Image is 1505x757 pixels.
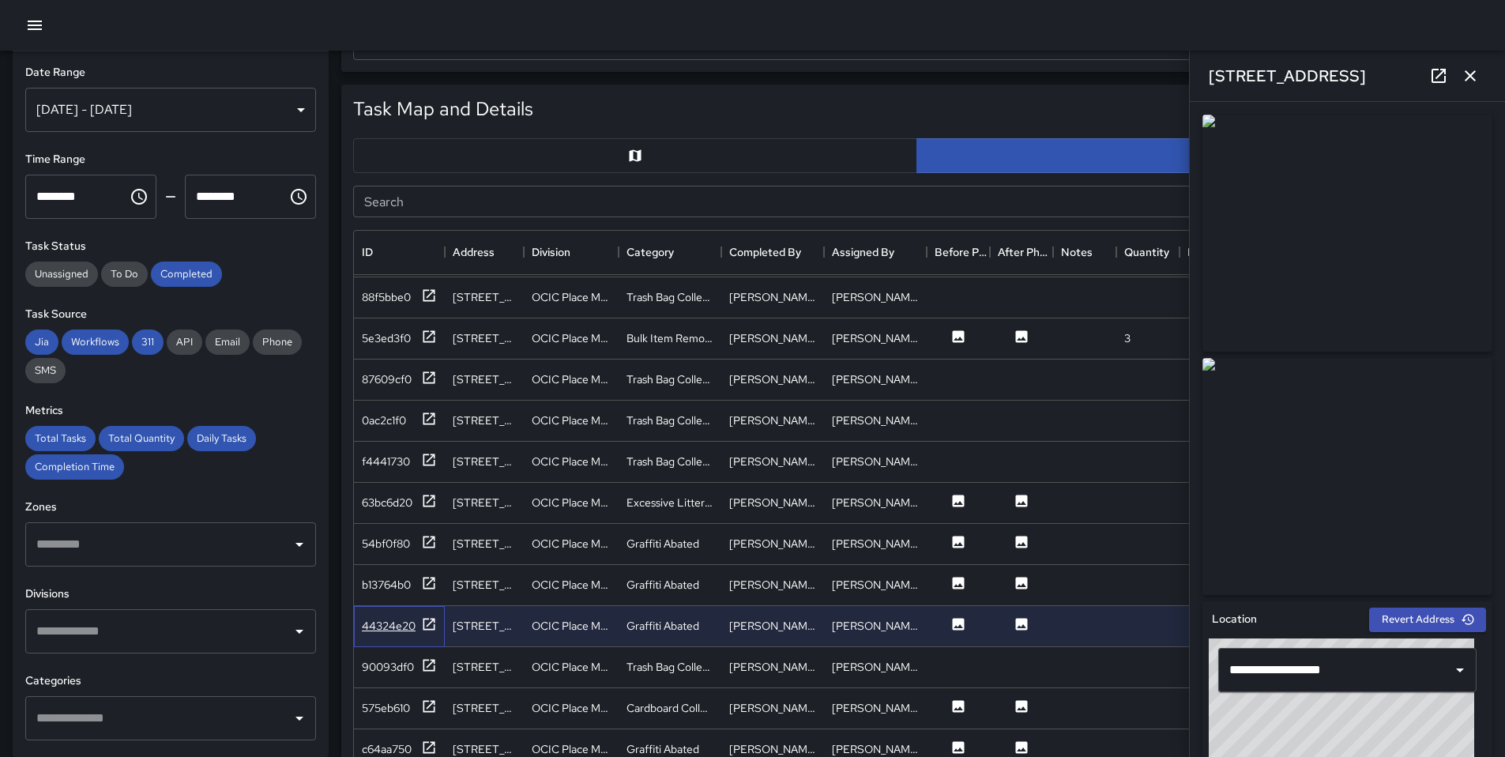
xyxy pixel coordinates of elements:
span: Completed [151,267,222,281]
div: Notes [1061,230,1093,274]
div: Quantity [1116,230,1180,274]
div: Graffiti Abated [626,536,699,552]
div: OCIC Place Manager [532,536,611,552]
div: Sergio Covarrubias [832,741,919,757]
span: Total Quantity [99,431,184,445]
div: Category [626,230,674,274]
div: Vann Lorm [832,454,919,469]
button: 575eb610 [362,699,437,718]
button: Choose time, selected time is 12:00 AM [123,181,155,213]
div: Assigned By [824,230,927,274]
span: To Do [101,267,148,281]
div: API [167,330,202,355]
div: OCIC Place Manager [532,618,611,634]
div: Vann Lorm [729,454,816,469]
div: 87609cf0 [362,371,412,387]
div: Excessive Litter Abated [626,495,713,510]
button: Open [288,620,310,642]
div: Completion Time [25,454,124,480]
div: Bulk Item Removed [626,330,713,346]
div: 88f5bbe0 [362,289,411,305]
div: Phone [253,330,302,355]
div: OCIC Place Manager [532,495,611,510]
button: Table [916,138,1481,173]
button: 54bf0f80 [362,534,437,554]
div: Vann Lorm [832,700,919,716]
div: Completed By [721,230,824,274]
div: Workflows [62,330,129,355]
div: Trash Bag Collected [626,371,713,387]
span: Email [205,335,250,348]
div: Before Photo [927,230,990,274]
div: To Do [101,262,148,287]
button: Open [288,533,310,556]
span: Phone [253,335,302,348]
h6: Task Status [25,238,316,255]
div: After Photo [990,230,1053,274]
div: 288 11th Street [453,741,516,757]
div: Cardboard Collected [626,700,713,716]
button: 0ac2c1f0 [362,411,437,431]
div: c64aa750 [362,741,412,757]
div: OCIC Place Manager [532,700,611,716]
div: Vann Lorm [729,371,816,387]
h5: Task Map and Details [353,96,533,122]
div: Graffiti Abated [626,577,699,593]
div: 44324e20 [362,618,416,634]
div: f4441730 [362,454,410,469]
div: ID [354,230,445,274]
div: 575eb610 [362,700,410,716]
div: 800 Harrison Street [453,412,516,428]
button: f4441730 [362,452,437,472]
button: 63bc6d20 [362,493,437,513]
div: Notes [1053,230,1116,274]
h6: Date Range [25,64,316,81]
button: 88f5bbe0 [362,288,437,307]
div: Trash Bag Collected [626,412,713,428]
div: Trash Bag Collected [626,289,713,305]
svg: Map [627,148,643,164]
div: 397 8th Street [453,700,516,716]
div: Sergio Covarrubias [729,618,816,634]
div: 63bc6d20 [362,495,412,510]
div: Daily Tasks [187,426,256,451]
div: Email [205,330,250,355]
div: OCIC Place Manager [532,577,611,593]
div: Vann Lorm [729,289,816,305]
div: SMS [25,358,66,383]
div: 90093df0 [362,659,414,675]
div: Vann Lorm [729,330,816,346]
span: Completion Time [25,460,124,473]
h6: Metrics [25,402,316,420]
div: Total Tasks [25,426,96,451]
div: Vann Lorm [832,659,919,675]
div: After Photo [998,230,1053,274]
div: 810 Franklin Street [453,536,516,552]
div: Vann Lorm [729,700,816,716]
div: 5e3ed3f0 [362,330,411,346]
div: Graffiti Abated [626,618,699,634]
div: Sergio Covarrubias [729,741,816,757]
div: Address [445,230,524,274]
div: OCIC Place Manager [532,741,611,757]
div: OCIC Place Manager [532,289,611,305]
button: 87609cf0 [362,370,437,390]
div: 340 9th Street [453,371,516,387]
button: b13764b0 [362,575,437,595]
div: OCIC Place Manager [532,371,611,387]
div: Sergio Covarrubias [729,577,816,593]
div: 340 9th Street [453,330,516,346]
div: Quantity [1124,230,1169,274]
span: Unassigned [25,267,98,281]
div: Sergio Covarrubias [832,412,919,428]
div: OCIC Place Manager [532,659,611,675]
h6: Task Source [25,306,316,323]
div: Assigned By [832,230,894,274]
div: Sergio Covarrubias [832,618,919,634]
span: Jia [25,335,58,348]
div: 54bf0f80 [362,536,410,552]
button: 5e3ed3f0 [362,329,437,348]
span: 311 [132,335,164,348]
button: Choose time, selected time is 11:59 PM [283,181,314,213]
div: Sam Gonzalez [729,536,816,552]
